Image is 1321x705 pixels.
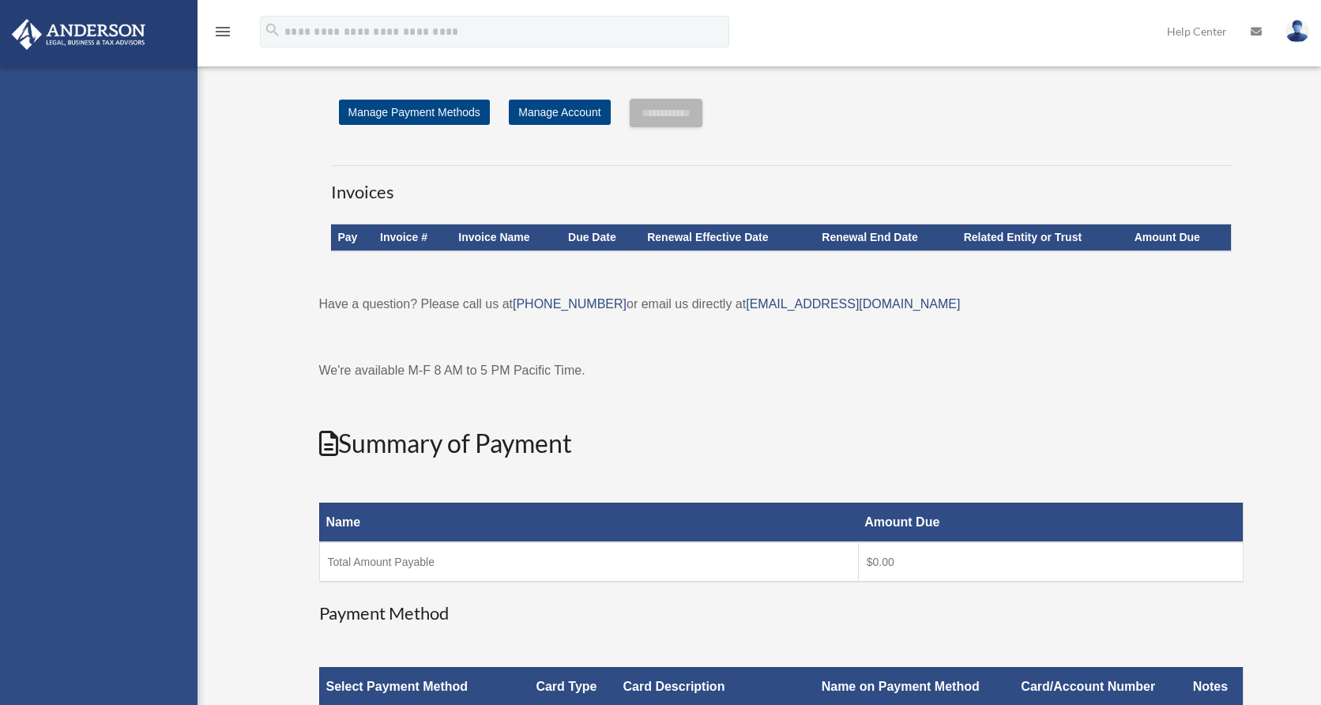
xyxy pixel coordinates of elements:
p: Have a question? Please call us at or email us directly at [319,293,1244,315]
th: Renewal Effective Date [641,224,815,251]
img: Anderson Advisors Platinum Portal [7,19,150,50]
i: search [264,21,281,39]
td: $0.00 [858,542,1243,582]
th: Due Date [562,224,641,251]
td: Total Amount Payable [319,542,858,582]
h2: Summary of Payment [319,426,1244,462]
th: Pay [331,224,374,251]
i: menu [213,22,232,41]
th: Invoice # [374,224,452,251]
h3: Payment Method [319,601,1244,626]
p: We're available M-F 8 AM to 5 PM Pacific Time. [319,360,1244,382]
a: [EMAIL_ADDRESS][DOMAIN_NAME] [746,297,960,311]
th: Amount Due [1128,224,1231,251]
th: Invoice Name [452,224,562,251]
th: Name [319,503,858,542]
a: menu [213,28,232,41]
a: [PHONE_NUMBER] [513,297,627,311]
a: Manage Account [509,100,610,125]
th: Amount Due [858,503,1243,542]
h3: Invoices [331,165,1232,205]
img: User Pic [1285,20,1309,43]
a: Manage Payment Methods [339,100,490,125]
th: Renewal End Date [815,224,957,251]
th: Related Entity or Trust [958,224,1128,251]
